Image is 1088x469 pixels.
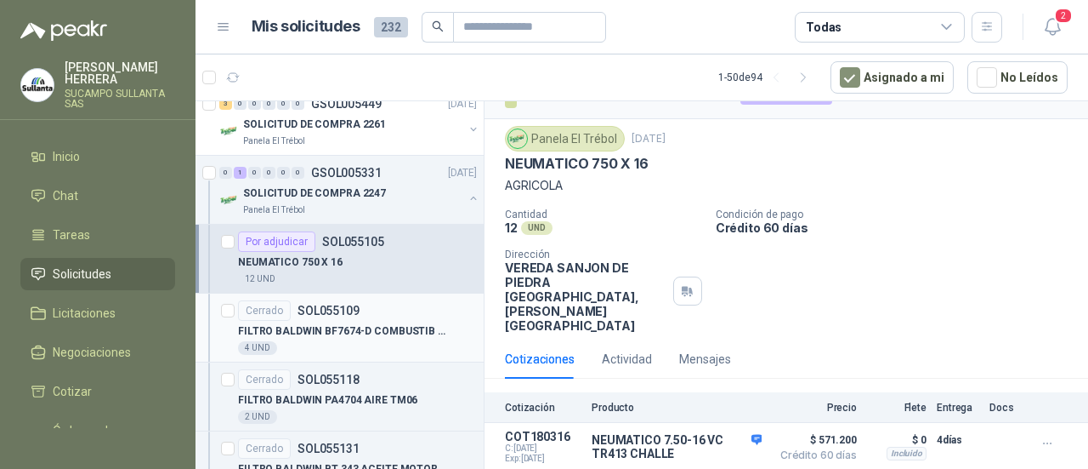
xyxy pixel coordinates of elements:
[718,64,817,91] div: 1 - 50 de 94
[243,134,305,148] p: Panela El Trébol
[53,186,78,205] span: Chat
[53,421,159,459] span: Órdenes de Compra
[505,402,581,414] p: Cotización
[195,363,484,432] a: CerradoSOL055118FILTRO BALDWIN PA4704 AIRE TM062 UND
[248,167,261,179] div: 0
[219,163,480,217] a: 0 1 0 0 0 0 GSOL005331[DATE] Company LogoSOLICITUD DE COMPRA 2247Panela El Trébol
[20,180,175,212] a: Chat
[937,430,979,450] p: 4 días
[505,176,1068,195] p: AGRICOLA
[292,167,304,179] div: 0
[432,20,444,32] span: search
[374,17,408,37] span: 232
[508,129,527,148] img: Company Logo
[505,454,581,464] span: Exp: [DATE]
[505,443,581,454] span: C: [DATE]
[322,236,384,248] p: SOL055105
[21,69,54,101] img: Company Logo
[1054,8,1073,24] span: 2
[243,186,386,202] p: SOLICITUD DE COMPRA 2247
[20,297,175,329] a: Licitaciones
[632,131,666,147] p: [DATE]
[505,350,575,369] div: Cotizaciones
[967,61,1068,94] button: No Leídos
[505,220,518,235] p: 12
[448,165,477,181] p: [DATE]
[238,392,417,409] p: FILTRO BALDWIN PA4704 AIRE TM06
[20,140,175,173] a: Inicio
[238,438,291,459] div: Cerrado
[277,98,290,110] div: 0
[297,305,360,317] p: SOL055109
[219,98,232,110] div: 3
[806,18,841,37] div: Todas
[238,341,277,355] div: 4 UND
[20,336,175,369] a: Negociaciones
[20,219,175,251] a: Tareas
[195,294,484,363] a: CerradoSOL055109FILTRO BALDWIN BF7674-D COMBUSTIB ALZ014 UND
[20,258,175,290] a: Solicitudes
[243,203,305,217] p: Panela El Trébol
[263,98,275,110] div: 0
[592,433,762,460] p: NEUMATICO 7.50-16 VC TR413 CHALLE
[505,126,625,152] div: Panela El Trébol
[772,450,857,460] span: Crédito 60 días
[716,209,1081,220] p: Condición de pago
[292,98,304,110] div: 0
[830,61,954,94] button: Asignado a mi
[1037,12,1068,43] button: 2
[716,220,1081,235] p: Crédito 60 días
[602,350,652,369] div: Actividad
[238,232,315,252] div: Por adjudicar
[238,300,291,321] div: Cerrado
[277,167,290,179] div: 0
[195,225,484,294] a: Por adjudicarSOL055105NEUMATICO 750 X 1612 UND
[297,374,360,386] p: SOL055118
[521,221,552,235] div: UND
[65,89,175,109] p: SUCAMPO SULLANTA SAS
[867,402,926,414] p: Flete
[53,226,90,244] span: Tareas
[238,369,291,390] div: Cerrado
[867,430,926,450] p: $ 0
[53,343,131,362] span: Negociaciones
[53,147,80,166] span: Inicio
[238,255,343,271] p: NEUMATICO 750 X 16
[219,167,232,179] div: 0
[505,260,666,333] p: VEREDA SANJON DE PIEDRA [GEOGRAPHIC_DATA] , [PERSON_NAME][GEOGRAPHIC_DATA]
[772,402,857,414] p: Precio
[20,375,175,408] a: Cotizar
[937,402,979,414] p: Entrega
[53,265,111,283] span: Solicitudes
[248,98,261,110] div: 0
[20,20,107,41] img: Logo peakr
[238,272,282,286] div: 12 UND
[53,304,116,323] span: Licitaciones
[505,430,581,443] p: COT180316
[887,447,926,460] div: Incluido
[679,350,731,369] div: Mensajes
[989,402,1023,414] p: Docs
[505,249,666,260] p: Dirección
[238,410,277,424] div: 2 UND
[311,167,382,179] p: GSOL005331
[505,155,649,173] p: NEUMATICO 750 X 16
[772,430,857,450] span: $ 571.200
[234,98,246,110] div: 0
[53,382,92,401] span: Cotizar
[448,96,477,112] p: [DATE]
[238,323,450,340] p: FILTRO BALDWIN BF7674-D COMBUSTIB ALZ01
[263,167,275,179] div: 0
[234,167,246,179] div: 1
[505,209,702,220] p: Cantidad
[252,14,360,39] h1: Mis solicitudes
[243,117,386,133] p: SOLICITUD DE COMPRA 2261
[219,94,480,148] a: 3 0 0 0 0 0 GSOL005449[DATE] Company LogoSOLICITUD DE COMPRA 2261Panela El Trébol
[592,402,762,414] p: Producto
[297,443,360,455] p: SOL055131
[20,415,175,466] a: Órdenes de Compra
[219,190,240,210] img: Company Logo
[65,61,175,85] p: [PERSON_NAME] HERRERA
[311,98,382,110] p: GSOL005449
[219,121,240,141] img: Company Logo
